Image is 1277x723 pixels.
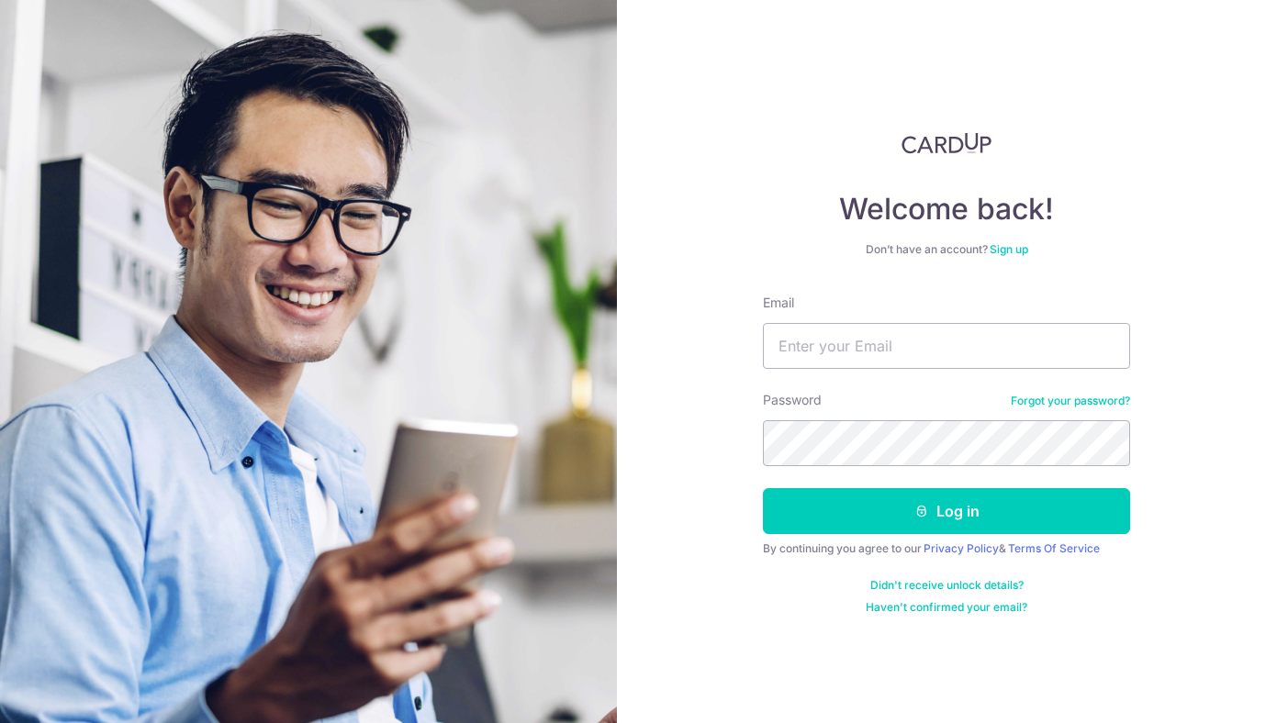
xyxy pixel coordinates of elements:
[763,294,794,312] label: Email
[763,242,1130,257] div: Don’t have an account?
[902,132,991,154] img: CardUp Logo
[1011,394,1130,408] a: Forgot your password?
[1008,541,1100,555] a: Terms Of Service
[763,488,1130,534] button: Log in
[866,600,1027,615] a: Haven't confirmed your email?
[870,578,1024,593] a: Didn't receive unlock details?
[763,391,822,409] label: Password
[763,541,1130,556] div: By continuing you agree to our &
[763,191,1130,228] h4: Welcome back!
[924,541,999,555] a: Privacy Policy
[990,242,1028,256] a: Sign up
[763,323,1130,369] input: Enter your Email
